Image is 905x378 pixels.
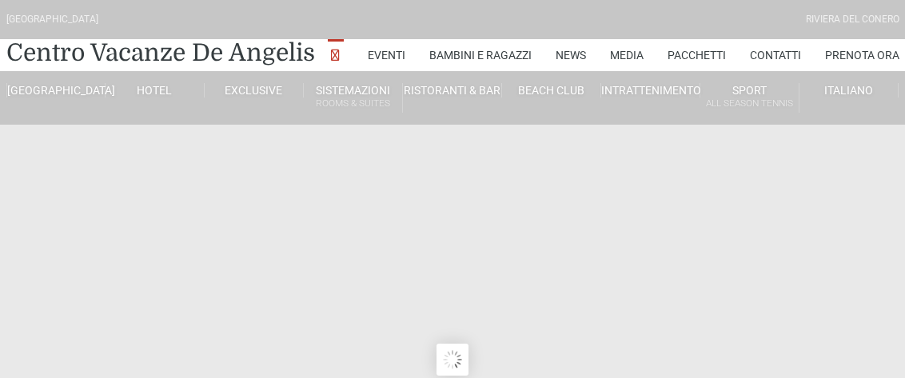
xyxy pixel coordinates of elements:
[610,39,644,71] a: Media
[106,83,205,97] a: Hotel
[368,39,405,71] a: Eventi
[556,39,586,71] a: News
[750,39,801,71] a: Contatti
[6,83,106,97] a: [GEOGRAPHIC_DATA]
[304,96,402,111] small: Rooms & Suites
[824,84,873,97] span: Italiano
[205,83,304,97] a: Exclusive
[6,37,315,69] a: Centro Vacanze De Angelis
[668,39,726,71] a: Pacchetti
[429,39,532,71] a: Bambini e Ragazzi
[6,12,98,27] div: [GEOGRAPHIC_DATA]
[700,96,799,111] small: All Season Tennis
[806,12,899,27] div: Riviera Del Conero
[304,83,403,113] a: SistemazioniRooms & Suites
[799,83,899,97] a: Italiano
[700,83,799,113] a: SportAll Season Tennis
[502,83,601,97] a: Beach Club
[403,83,502,97] a: Ristoranti & Bar
[601,83,700,97] a: Intrattenimento
[825,39,899,71] a: Prenota Ora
